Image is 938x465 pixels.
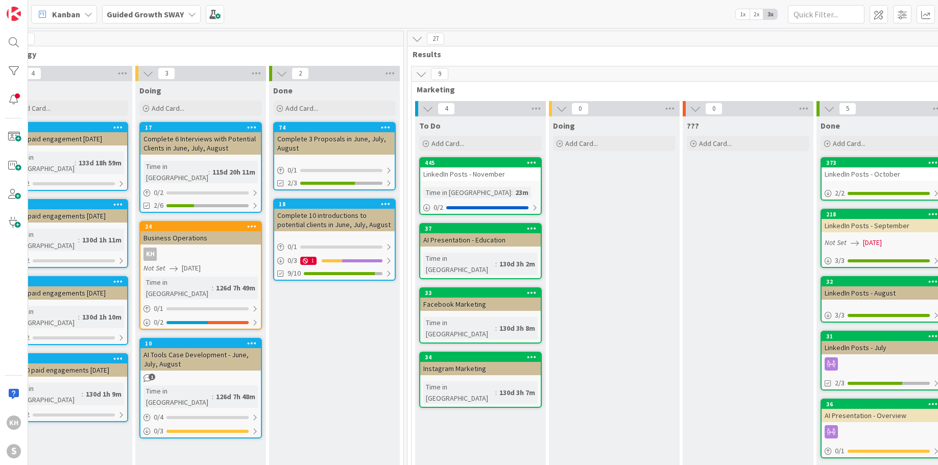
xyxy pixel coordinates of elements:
div: 0/2 [140,186,261,199]
span: Doing [139,85,161,95]
div: 0/1 [274,164,395,177]
div: 115d 20h 11m [210,166,258,178]
div: KH [7,415,21,430]
div: 64 [7,200,127,209]
div: 10AI Tools Case Development - June, July, August [140,339,261,371]
div: Complete 3 Proposals in June, July, August [274,132,395,155]
div: Business Operations [140,231,261,244]
span: Done [821,120,840,131]
span: 2/6 [154,200,163,211]
span: To Do [419,120,441,131]
div: Facebook Marketing [420,298,541,311]
div: 0/3 [140,425,261,437]
div: 0/2 [140,316,261,329]
div: Time in [GEOGRAPHIC_DATA] [423,381,495,404]
div: 64 [11,201,127,208]
div: 11Sell 1 paid engagement [DATE] [7,123,127,145]
div: 10 [145,340,261,347]
div: 126d 7h 48m [213,391,258,402]
div: Instagram Marketing [420,362,541,375]
div: S [7,444,21,458]
span: ??? [687,120,699,131]
span: 3x [763,9,777,19]
span: : [75,157,76,168]
input: Quick Filter... [788,5,864,23]
div: 1 [300,257,317,265]
span: Kanban [52,8,80,20]
span: 0 / 3 [287,255,297,266]
div: 37 [425,225,541,232]
span: Add Card... [285,104,318,113]
div: Time in [GEOGRAPHIC_DATA] [143,277,212,299]
div: 34Instagram Marketing [420,353,541,375]
div: 33Facebook Marketing [420,288,541,311]
div: 0/1 [274,240,395,253]
div: Time in [GEOGRAPHIC_DATA] [10,306,78,328]
div: 74 [279,124,395,131]
div: 18Complete 10 introductions to potential clients in June, July, August [274,200,395,231]
div: 0/2 [7,331,127,344]
span: : [495,323,497,334]
div: Complete 6 Interviews with Potential Clients in June, July, August [140,132,261,155]
span: 1x [736,9,750,19]
div: 0/31 [274,254,395,267]
span: 2 / 2 [835,188,845,199]
div: 65 [7,277,127,286]
div: 74 [274,123,395,132]
div: 23m [513,187,531,198]
div: LinkedIn Posts - November [420,167,541,181]
div: Complete 10 introductions to potential clients in June, July, August [274,209,395,231]
div: 18 [274,200,395,209]
span: Add Card... [152,104,184,113]
div: Time in [GEOGRAPHIC_DATA] [423,317,495,339]
div: AI Tools Case Development - June, July, August [140,348,261,371]
div: 64Sell 4 paid engagements [DATE] [7,200,127,223]
div: 37AI Presentation - Education [420,224,541,247]
span: 2/3 [287,178,297,188]
div: AI Presentation - Education [420,233,541,247]
span: 0 / 1 [154,303,163,314]
div: 445LinkedIn Posts - November [420,158,541,181]
div: 133d 18h 59m [76,157,124,168]
div: 24 [145,223,261,230]
div: Time in [GEOGRAPHIC_DATA] [143,385,212,408]
div: 0/2 [420,201,541,214]
div: 11 [11,124,127,131]
span: Add Card... [833,139,865,148]
span: Strategy [3,49,391,59]
span: Done [273,85,293,95]
div: 445 [420,158,541,167]
span: : [78,234,80,246]
div: 0/2 [7,254,127,267]
div: KH [143,248,157,261]
span: 2x [750,9,763,19]
div: 130d 3h 8m [497,323,538,334]
span: [DATE] [863,237,882,248]
span: 0 / 3 [154,426,163,436]
span: : [78,311,80,323]
span: : [511,187,513,198]
div: 65Sell 8 paid engagements [DATE] [7,277,127,300]
div: KH [140,248,261,261]
div: 33 [420,288,541,298]
div: 130d 1h 10m [80,311,124,323]
div: Sell 10 paid engagements [DATE] [7,363,127,377]
div: 10 [140,339,261,348]
span: 0 [705,103,723,115]
div: 66 [7,354,127,363]
span: Add Card... [699,139,732,148]
span: 2 [292,67,309,80]
div: 126d 7h 49m [213,282,258,293]
div: 0/1 [140,302,261,315]
i: Not Set [825,238,847,247]
span: : [212,282,213,293]
span: [DATE] [182,263,201,274]
div: 34 [425,354,541,361]
span: Marketing [417,84,938,94]
div: 17 [145,124,261,131]
div: 33 [425,289,541,297]
div: Time in [GEOGRAPHIC_DATA] [10,152,75,174]
img: Visit kanbanzone.com [7,7,21,21]
div: 24Business Operations [140,222,261,244]
div: 0/4 [140,411,261,424]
